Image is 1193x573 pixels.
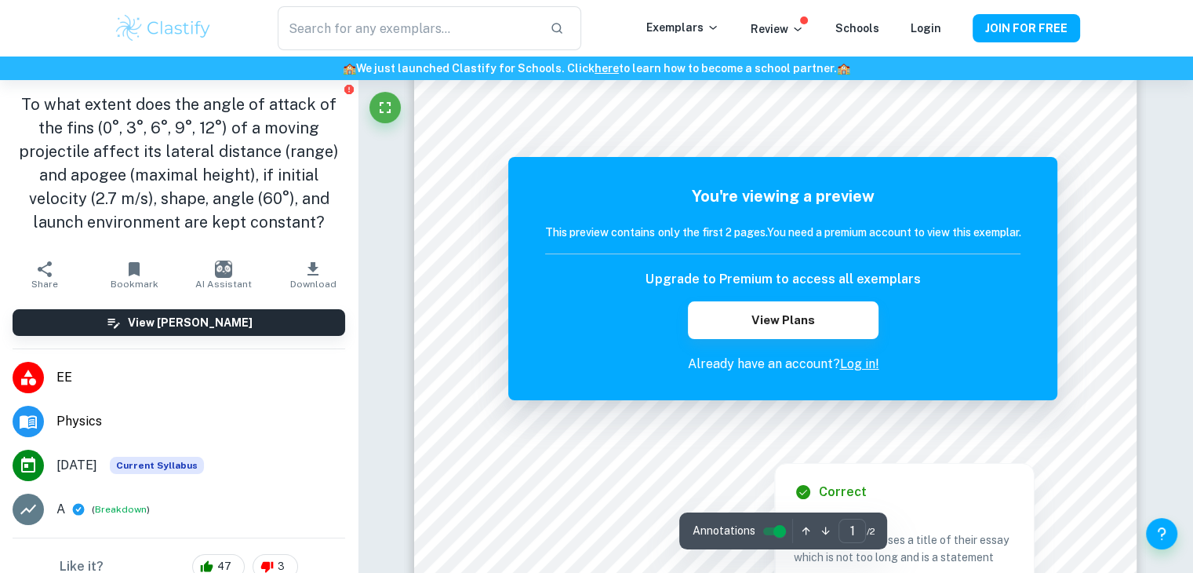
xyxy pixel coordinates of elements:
[111,279,158,290] span: Bookmark
[195,279,252,290] span: AI Assistant
[215,261,232,278] img: AI Assistant
[866,524,875,538] span: / 2
[114,13,213,44] img: Clastify logo
[692,523,755,539] span: Annotations
[545,355,1020,374] p: Already have an account?
[92,502,150,517] span: ( )
[545,184,1020,208] h5: You're viewing a preview
[89,253,179,297] button: Bookmark
[343,62,356,75] span: 🏫
[595,62,619,75] a: here
[3,60,1190,77] h6: We just launched Clastify for Schools. Click to learn how to become a school partner.
[837,62,850,75] span: 🏫
[343,83,355,95] button: Report issue
[911,22,941,35] a: Login
[110,457,204,474] span: Current Syllabus
[13,309,345,336] button: View [PERSON_NAME]
[369,92,401,123] button: Fullscreen
[31,279,58,290] span: Share
[56,456,97,475] span: [DATE]
[110,457,204,474] div: This exemplar is based on the current syllabus. Feel free to refer to it for inspiration/ideas wh...
[646,270,920,289] h6: Upgrade to Premium to access all exemplars
[545,224,1020,241] h6: This preview contains only the first 2 pages. You need a premium account to view this exemplar.
[56,368,345,387] span: EE
[794,531,1015,566] p: The student proposes a title of their essay which is not too long and is a statement
[839,356,878,371] a: Log in!
[128,314,253,331] h6: View [PERSON_NAME]
[56,412,345,431] span: Physics
[794,514,1028,531] h6: Criterion A
[290,279,336,290] span: Download
[1146,518,1177,549] button: Help and Feedback
[179,253,268,297] button: AI Assistant
[646,19,719,36] p: Exemplars
[835,22,879,35] a: Schools
[973,14,1080,42] button: JOIN FOR FREE
[268,253,358,297] button: Download
[819,483,867,502] h6: Correct
[751,20,804,38] p: Review
[13,93,345,234] h1: To what extent does the angle of attack of the fins (0°, 3°, 6°, 9°, 12°) of a moving projectile ...
[56,500,65,519] p: A
[278,6,536,50] input: Search for any exemplars...
[95,502,147,516] button: Breakdown
[688,301,878,339] button: View Plans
